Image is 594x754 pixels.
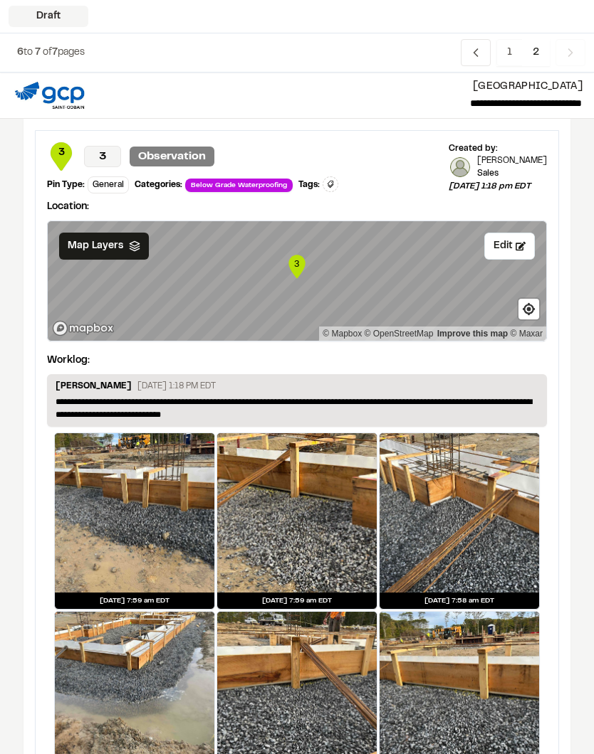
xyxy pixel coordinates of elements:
div: Map marker [286,253,308,281]
a: Maxar [510,329,543,339]
p: 3 [84,146,121,167]
div: Tags: [298,179,320,191]
p: to of pages [17,45,85,60]
p: Observation [130,147,214,166]
span: 3 [47,145,75,161]
text: 3 [294,258,299,269]
span: Map Layers [68,238,123,254]
button: Find my location [519,299,539,319]
p: [GEOGRAPHIC_DATA] [99,79,583,95]
canvas: Map [48,221,546,341]
p: [PERSON_NAME] [56,380,132,395]
span: Below Grade Waterproofing [185,179,293,192]
a: Map feedback [437,329,508,339]
button: Edit [484,233,535,260]
p: Location: [47,199,547,215]
div: [DATE] 7:58 am EDT [380,593,539,609]
p: [DATE] 1:18 PM EDT [137,380,216,393]
a: [DATE] 7:59 am EDT [54,432,215,610]
a: [DATE] 7:58 am EDT [379,432,540,610]
p: [DATE] 1:18 pm EDT [449,180,547,193]
button: Edit Tags [323,176,338,192]
span: 6 [17,48,24,57]
div: Draft [9,6,88,27]
div: Categories: [135,179,182,191]
span: 7 [52,48,58,57]
span: 7 [35,48,41,57]
span: 2 [522,39,550,66]
div: General [88,176,129,193]
a: [DATE] 7:59 am EDT [217,432,377,610]
p: [PERSON_NAME] [477,155,547,167]
div: [DATE] 7:59 am EDT [217,593,377,609]
p: Worklog: [47,353,90,368]
span: 1 [496,39,523,66]
a: Mapbox [323,329,362,339]
div: Created by: [449,142,547,155]
img: file [11,78,88,112]
nav: Navigation [461,39,585,66]
div: [DATE] 7:59 am EDT [55,593,214,609]
a: Mapbox logo [52,320,115,336]
a: OpenStreetMap [365,329,434,339]
p: Sales [477,167,547,180]
div: Pin Type: [47,179,85,191]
